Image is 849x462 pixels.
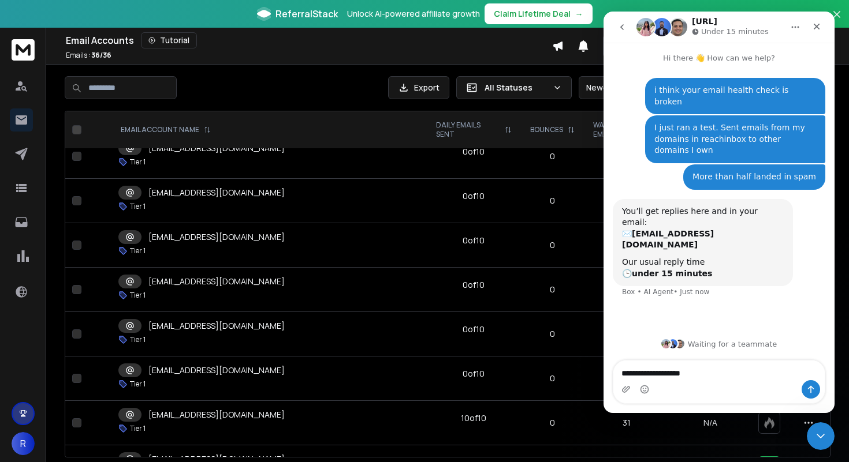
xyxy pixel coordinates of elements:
[575,8,583,20] span: →
[829,7,844,35] button: Close banner
[141,32,197,48] button: Tutorial
[485,82,548,93] p: All Statuses
[130,291,146,300] p: Tier 1
[528,417,577,429] p: 0
[275,7,338,21] span: ReferralStack
[463,146,485,157] div: 0 of 10
[584,401,670,445] td: 31
[579,76,654,99] button: Newest
[91,50,111,60] span: 36 / 36
[528,195,577,206] p: 0
[528,328,577,340] p: 0
[66,51,111,60] p: Emails :
[12,432,35,455] button: R
[530,125,563,134] p: BOUNCES
[584,179,670,223] td: 36
[485,3,593,24] button: Claim Lifetime Deal→
[584,134,670,179] td: 41
[584,223,670,268] td: 46
[148,231,285,243] p: [EMAIL_ADDRESS][DOMAIN_NAME]
[148,409,285,420] p: [EMAIL_ADDRESS][DOMAIN_NAME]
[463,324,485,335] div: 0 of 10
[463,368,485,380] div: 0 of 10
[528,284,577,295] p: 0
[528,151,577,162] p: 0
[148,365,285,376] p: [EMAIL_ADDRESS][DOMAIN_NAME]
[584,312,670,356] td: 42
[130,202,146,211] p: Tier 1
[148,320,285,332] p: [EMAIL_ADDRESS][DOMAIN_NAME]
[584,268,670,312] td: 38
[148,187,285,198] p: [EMAIL_ADDRESS][DOMAIN_NAME]
[130,424,146,433] p: Tier 1
[130,246,146,256] p: Tier 1
[436,121,500,139] p: DAILY EMAILS SENT
[807,422,835,450] iframe: Intercom live chat
[528,373,577,384] p: 0
[130,157,146,167] p: Tier 1
[347,8,480,20] p: Unlock AI-powered affiliate growth
[388,76,449,99] button: Export
[528,239,577,251] p: 0
[463,190,485,202] div: 0 of 10
[463,235,485,246] div: 0 of 10
[130,380,146,389] p: Tier 1
[593,121,649,139] p: WARMUP EMAILS
[676,417,744,429] p: N/A
[148,276,285,287] p: [EMAIL_ADDRESS][DOMAIN_NAME]
[66,32,552,48] div: Email Accounts
[584,356,670,401] td: 36
[604,12,835,413] iframe: Intercom live chat
[121,125,211,134] div: EMAIL ACCOUNT NAME
[461,412,486,424] div: 10 of 10
[130,335,146,344] p: Tier 1
[463,279,485,291] div: 0 of 10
